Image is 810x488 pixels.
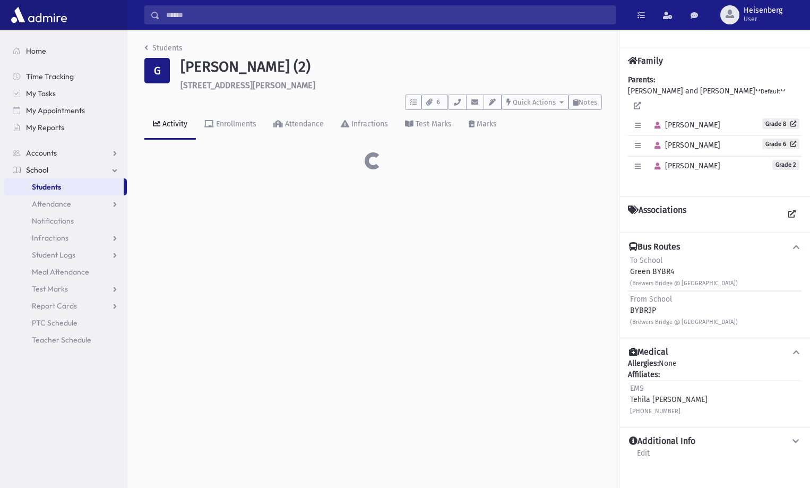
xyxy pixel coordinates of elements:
h1: [PERSON_NAME] (2) [180,58,602,76]
b: Allergies: [628,359,659,368]
a: Accounts [4,144,127,161]
span: My Reports [26,123,64,132]
b: Parents: [628,75,655,84]
div: [PERSON_NAME] and [PERSON_NAME] [628,74,802,187]
a: My Appointments [4,102,127,119]
div: BYBR3P [630,294,738,327]
a: Test Marks [4,280,127,297]
h4: Bus Routes [629,242,680,253]
a: School [4,161,127,178]
a: Marks [460,110,505,140]
div: Green BYBR4 [630,255,738,288]
div: Attendance [283,119,324,129]
a: Attendance [265,110,332,140]
span: Notifications [32,216,74,226]
span: Notes [579,98,597,106]
span: To School [630,256,662,265]
div: Infractions [349,119,388,129]
a: Infractions [4,229,127,246]
a: PTC Schedule [4,314,127,331]
div: None [628,358,802,418]
span: Infractions [32,233,68,243]
a: Grade 6 [762,139,799,149]
input: Search [160,5,615,24]
span: 6 [434,98,443,107]
small: (Brewers Bridge @ [GEOGRAPHIC_DATA]) [630,280,738,287]
button: Bus Routes [628,242,802,253]
a: Students [4,178,124,195]
div: G [144,58,170,83]
h4: Associations [628,205,686,224]
span: User [744,15,782,23]
span: From School [630,295,672,304]
div: Activity [160,119,187,129]
div: Enrollments [214,119,256,129]
span: [PERSON_NAME] [650,161,720,170]
span: Test Marks [32,284,68,294]
a: Enrollments [196,110,265,140]
nav: breadcrumb [144,42,183,58]
span: Meal Attendance [32,267,89,277]
span: My Appointments [26,106,85,115]
span: Teacher Schedule [32,335,91,345]
button: Notes [568,95,602,110]
div: Tehila [PERSON_NAME] [630,383,708,416]
small: [PHONE_NUMBER] [630,408,680,415]
span: Student Logs [32,250,75,260]
a: Teacher Schedule [4,331,127,348]
button: Additional Info [628,436,802,447]
span: Grade 2 [772,160,799,170]
a: Notifications [4,212,127,229]
button: Medical [628,347,802,358]
div: Marks [475,119,497,129]
h4: Additional Info [629,436,695,447]
a: Grade 8 [762,118,799,129]
button: Quick Actions [502,95,568,110]
span: Report Cards [32,301,77,311]
a: Student Logs [4,246,127,263]
h6: [STREET_ADDRESS][PERSON_NAME] [180,80,602,90]
a: Test Marks [397,110,460,140]
a: Report Cards [4,297,127,314]
span: Home [26,46,46,56]
small: (Brewers Bridge @ [GEOGRAPHIC_DATA]) [630,319,738,326]
span: Time Tracking [26,72,74,81]
a: Edit [636,447,650,466]
a: Meal Attendance [4,263,127,280]
span: Accounts [26,148,57,158]
a: View all Associations [782,205,802,224]
span: EMS [630,384,644,393]
h4: Family [628,56,663,66]
span: PTC Schedule [32,318,77,328]
a: Attendance [4,195,127,212]
button: 6 [421,95,448,110]
span: School [26,165,48,175]
a: Infractions [332,110,397,140]
a: My Tasks [4,85,127,102]
a: Time Tracking [4,68,127,85]
span: Heisenberg [744,6,782,15]
span: My Tasks [26,89,56,98]
a: Home [4,42,127,59]
span: [PERSON_NAME] [650,141,720,150]
a: Activity [144,110,196,140]
div: Test Marks [413,119,452,129]
span: Students [32,182,61,192]
span: Quick Actions [513,98,556,106]
img: AdmirePro [8,4,70,25]
span: Attendance [32,199,71,209]
h4: Medical [629,347,668,358]
span: [PERSON_NAME] [650,121,720,130]
a: My Reports [4,119,127,136]
b: Affiliates: [628,370,660,379]
a: Students [144,44,183,53]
